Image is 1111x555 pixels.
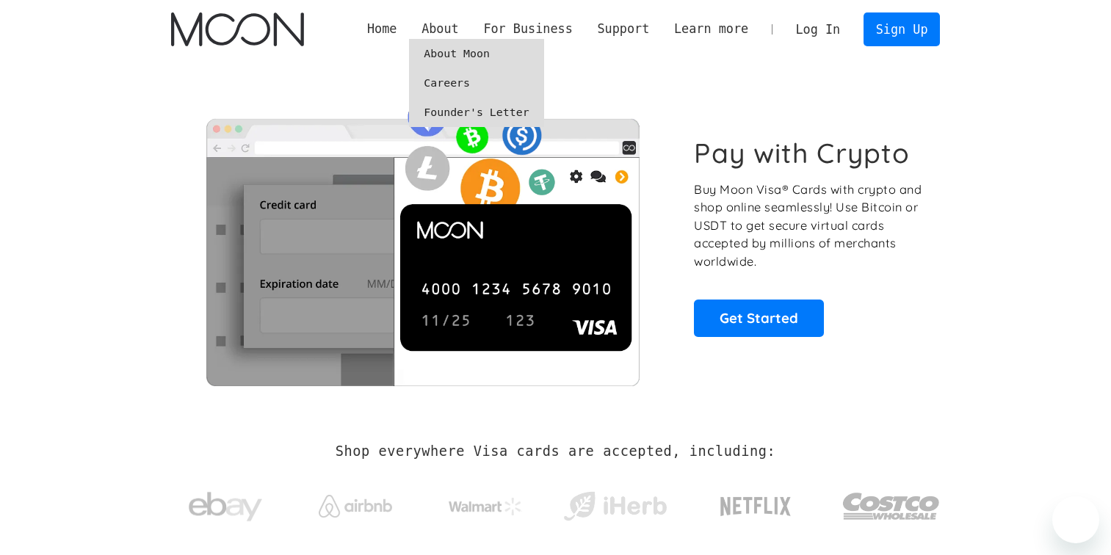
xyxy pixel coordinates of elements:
[719,488,792,525] img: Netflix
[694,137,910,170] h1: Pay with Crypto
[842,464,941,541] a: Costco
[864,12,940,46] a: Sign Up
[483,20,572,38] div: For Business
[694,300,824,336] a: Get Started
[597,20,649,38] div: Support
[674,20,748,38] div: Learn more
[409,20,471,38] div: About
[300,480,410,525] a: Airbnb
[171,12,304,46] img: Moon Logo
[409,39,543,127] nav: About
[171,87,674,385] img: Moon Cards let you spend your crypto anywhere Visa is accepted.
[694,181,924,271] p: Buy Moon Visa® Cards with crypto and shop online seamlessly! Use Bitcoin or USDT to get secure vi...
[690,474,822,532] a: Netflix
[409,68,543,98] a: Careers
[355,20,409,38] a: Home
[784,13,853,46] a: Log In
[449,498,522,515] img: Walmart
[430,483,540,523] a: Walmart
[171,12,304,46] a: home
[560,473,670,533] a: iHerb
[189,484,262,530] img: ebay
[409,39,543,68] a: About Moon
[662,20,761,38] div: Learn more
[409,98,543,127] a: Founder's Letter
[171,469,281,537] a: ebay
[560,487,670,526] img: iHerb
[336,443,775,460] h2: Shop everywhere Visa cards are accepted, including:
[421,20,459,38] div: About
[1052,496,1099,543] iframe: Button to launch messaging window
[319,495,392,518] img: Airbnb
[585,20,662,38] div: Support
[842,479,941,534] img: Costco
[471,20,585,38] div: For Business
